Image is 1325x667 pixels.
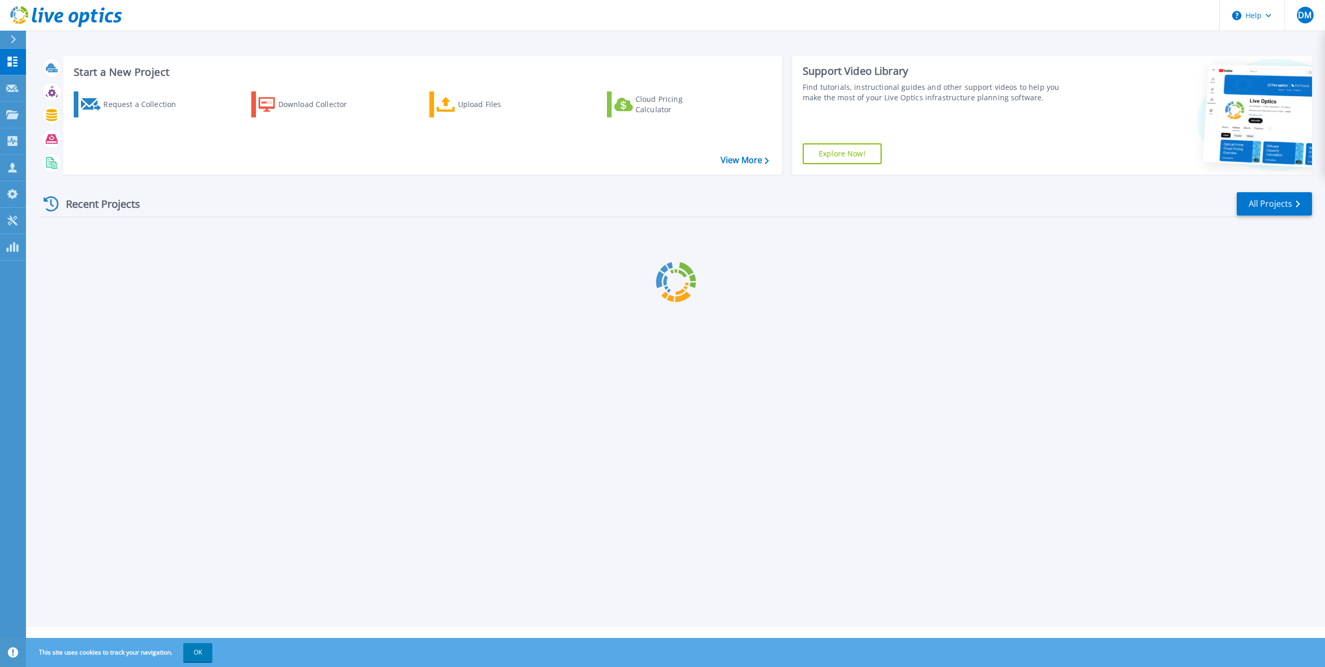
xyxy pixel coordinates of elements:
[29,643,212,662] span: This site uses cookies to track your navigation.
[251,91,367,117] a: Download Collector
[803,82,1071,103] div: Find tutorials, instructional guides and other support videos to help you make the most of your L...
[803,64,1071,78] div: Support Video Library
[607,91,723,117] a: Cloud Pricing Calculator
[103,94,186,115] div: Request a Collection
[721,155,769,165] a: View More
[429,91,545,117] a: Upload Files
[74,66,768,78] h3: Start a New Project
[278,94,361,115] div: Download Collector
[458,94,541,115] div: Upload Files
[183,643,212,662] button: OK
[1237,192,1312,216] a: All Projects
[74,91,190,117] a: Request a Collection
[803,143,882,164] a: Explore Now!
[636,94,719,115] div: Cloud Pricing Calculator
[40,191,154,217] div: Recent Projects
[1298,11,1312,19] span: DM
